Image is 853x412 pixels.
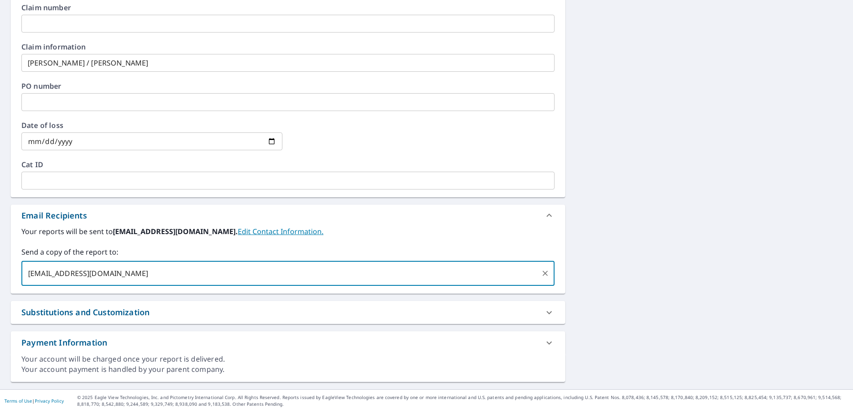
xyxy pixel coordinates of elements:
[35,398,64,404] a: Privacy Policy
[21,43,555,50] label: Claim information
[238,227,323,236] a: EditContactInfo
[21,354,555,364] div: Your account will be charged once your report is delivered.
[539,267,551,280] button: Clear
[21,161,555,168] label: Cat ID
[21,82,555,90] label: PO number
[21,226,555,237] label: Your reports will be sent to
[11,331,565,354] div: Payment Information
[21,364,555,375] div: Your account payment is handled by your parent company.
[21,337,107,349] div: Payment Information
[21,122,282,129] label: Date of loss
[4,398,64,404] p: |
[77,394,849,408] p: © 2025 Eagle View Technologies, Inc. and Pictometry International Corp. All Rights Reserved. Repo...
[113,227,238,236] b: [EMAIL_ADDRESS][DOMAIN_NAME].
[4,398,32,404] a: Terms of Use
[21,247,555,257] label: Send a copy of the report to:
[11,205,565,226] div: Email Recipients
[11,301,565,324] div: Substitutions and Customization
[21,306,149,318] div: Substitutions and Customization
[21,210,87,222] div: Email Recipients
[21,4,555,11] label: Claim number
